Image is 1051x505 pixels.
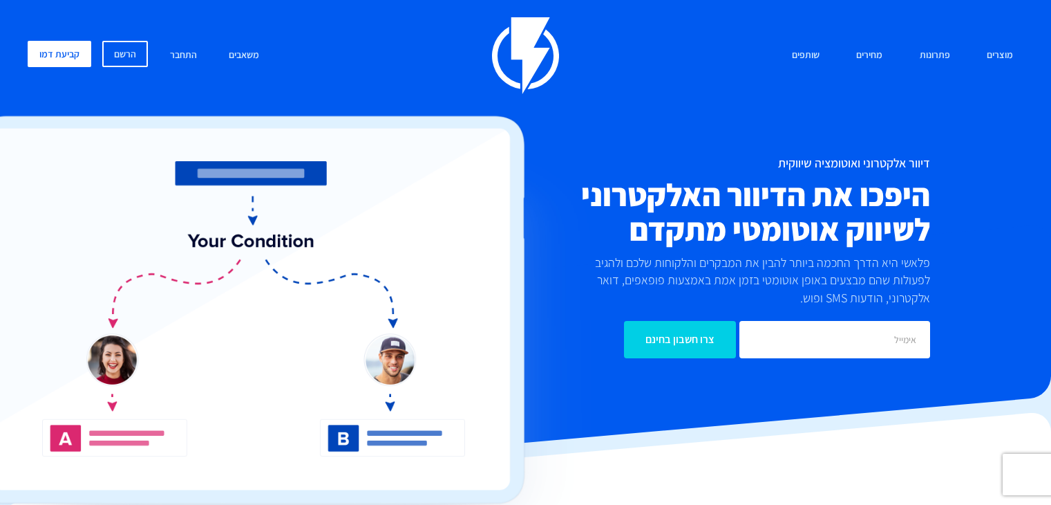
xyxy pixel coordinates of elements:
a: מוצרים [976,41,1023,71]
a: פתרונות [909,41,960,71]
a: מחירים [846,41,893,71]
a: הרשם [102,41,148,67]
h1: דיוור אלקטרוני ואוטומציה שיווקית [453,156,930,170]
a: התחבר [160,41,207,71]
a: שותפים [782,41,830,71]
input: צרו חשבון בחינם [624,321,736,358]
input: אימייל [739,321,930,358]
p: פלאשי היא הדרך החכמה ביותר להבין את המבקרים והלקוחות שלכם ולהגיב לפעולות שהם מבצעים באופן אוטומטי... [578,254,930,307]
a: משאבים [218,41,269,71]
h2: היפכו את הדיוור האלקטרוני לשיווק אוטומטי מתקדם [453,177,930,246]
a: קביעת דמו [28,41,91,67]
